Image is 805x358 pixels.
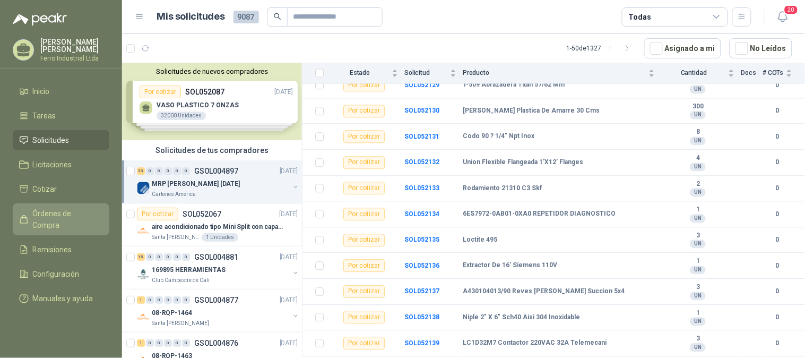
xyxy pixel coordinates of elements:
b: Extractor De 16' Siemens 110V [463,261,557,270]
a: 33 0 0 0 0 0 GSOL004897[DATE] Company LogoMRP [PERSON_NAME] [DATE]Cartones America [137,165,300,199]
div: UN [690,163,706,171]
b: 0 [763,183,792,193]
p: [PERSON_NAME] [PERSON_NAME] [40,38,109,53]
span: Cotizar [33,183,57,195]
p: SOL052067 [183,210,221,218]
b: Codo 90 ? 1/4" Npt Inox [463,132,534,141]
p: Club Campestre de Cali [152,276,210,285]
b: 1 [661,206,734,214]
p: GSOL004881 [194,253,238,261]
div: 0 [173,296,181,304]
a: 15 0 0 0 0 0 GSOL004881[DATE] Company Logo169895 HERRAMIENTASClub Campestre de Cali [137,251,300,285]
div: 0 [173,167,181,175]
img: Company Logo [137,225,150,237]
b: Niple 2" X 6" Sch40 Aisi 304 Inoxidable [463,313,580,322]
b: 0 [763,209,792,219]
a: SOL052135 [404,236,439,243]
a: Solicitudes [13,130,109,150]
div: Todas [629,11,651,23]
p: GSOL004877 [194,296,238,304]
img: Company Logo [137,268,150,280]
div: 15 [137,253,145,261]
th: Solicitud [404,63,463,84]
a: SOL052137 [404,287,439,295]
p: [DATE] [280,338,298,348]
b: SOL052131 [404,133,439,140]
th: Estado [330,63,404,84]
span: 9087 [233,11,259,23]
h1: Mis solicitudes [157,9,225,24]
p: aire acondicionado tipo Mini Split con capacidad de 12000 BTU a 110V o 220V [152,222,284,232]
div: 0 [182,296,190,304]
div: Por cotizar [343,208,385,220]
p: Santa [PERSON_NAME] [152,319,209,328]
b: 0 [763,157,792,167]
b: 0 [763,235,792,245]
div: Por cotizar [343,105,385,117]
b: A430104013/90 Reves [PERSON_NAME] Succion 5x4 [463,287,625,296]
b: 1 [661,309,734,318]
button: Solicitudes de nuevos compradores [126,67,298,75]
div: 0 [155,253,163,261]
span: Órdenes de Compra [33,208,99,231]
span: search [274,13,281,20]
div: 0 [182,253,190,261]
a: SOL052139 [404,339,439,347]
b: 2 [661,180,734,189]
b: 1 [661,257,734,266]
a: Por cotizarSOL052067[DATE] Company Logoaire acondicionado tipo Mini Split con capacidad de 12000 ... [122,203,302,246]
a: Órdenes de Compra [13,203,109,235]
p: [DATE] [280,252,298,262]
p: GSOL004897 [194,167,238,175]
div: 1 Unidades [202,233,238,242]
b: Rodamiento 21310 C3 Skf [463,184,542,193]
span: Licitaciones [33,159,72,171]
img: Company Logo [137,182,150,194]
div: Por cotizar [343,234,385,246]
div: 0 [173,253,181,261]
b: SOL052136 [404,262,439,269]
a: Cotizar [13,179,109,199]
div: UN [690,110,706,119]
a: Configuración [13,264,109,284]
b: SOL052129 [404,81,439,89]
div: Solicitudes de tus compradores [122,140,302,160]
div: UN [690,137,706,145]
div: Por cotizar [343,79,385,91]
div: 0 [146,167,154,175]
a: Manuales y ayuda [13,288,109,309]
div: UN [690,343,706,352]
b: 0 [763,80,792,90]
div: 0 [164,296,172,304]
span: Tareas [33,110,56,122]
b: 4 [661,154,734,163]
b: T-509 Abrazadera Titan 57/62 Mm [463,81,565,89]
img: Company Logo [137,311,150,323]
div: Por cotizar [343,259,385,272]
th: Docs [741,63,763,84]
b: Union Flexible Flangeada 1'X12' Flanges [463,158,583,167]
div: Por cotizar [343,311,385,323]
b: 3 [661,232,734,240]
div: 1 - 50 de 1327 [567,40,636,57]
b: 6ES7972-0AB01-0XA0 REPETIDOR DIAGNOSTICO [463,210,616,218]
div: UN [690,317,706,326]
b: SOL052138 [404,313,439,321]
b: 0 [763,286,792,296]
span: 20 [784,5,799,15]
div: Por cotizar [137,208,178,220]
p: [DATE] [280,209,298,219]
div: 0 [155,296,163,304]
b: 3 [661,335,734,343]
a: Inicio [13,81,109,101]
b: 300 [661,103,734,111]
p: 08-RQP-1464 [152,308,192,318]
div: Por cotizar [343,182,385,194]
button: No Leídos [730,38,792,58]
p: Santa [PERSON_NAME] [152,233,200,242]
b: 0 [763,132,792,142]
a: SOL052134 [404,210,439,218]
div: 1 [137,339,145,347]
